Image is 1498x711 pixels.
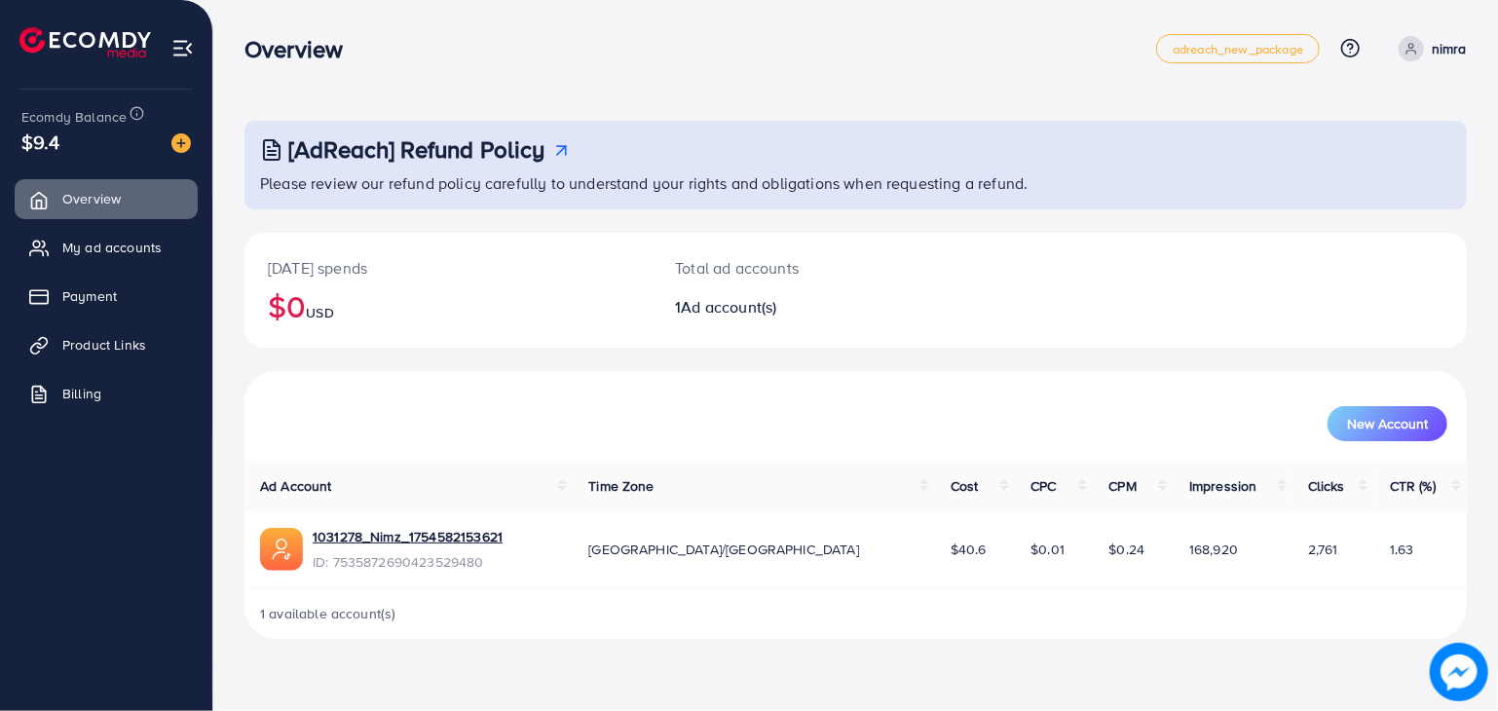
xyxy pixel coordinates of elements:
[1308,476,1345,496] span: Clicks
[62,189,121,208] span: Overview
[260,528,303,571] img: ic-ads-acc.e4c84228.svg
[171,37,194,59] img: menu
[62,286,117,306] span: Payment
[588,476,654,496] span: Time Zone
[951,476,979,496] span: Cost
[15,277,198,316] a: Payment
[1391,36,1467,61] a: nimra
[1109,476,1137,496] span: CPM
[1109,540,1145,559] span: $0.24
[682,296,777,318] span: Ad account(s)
[588,540,859,559] span: [GEOGRAPHIC_DATA]/[GEOGRAPHIC_DATA]
[268,287,628,324] h2: $0
[15,179,198,218] a: Overview
[244,35,358,63] h3: Overview
[1030,540,1065,559] span: $0.01
[19,27,151,57] img: logo
[1308,540,1338,559] span: 2,761
[306,303,333,322] span: USD
[1189,540,1238,559] span: 168,920
[1156,34,1320,63] a: adreach_new_package
[1390,540,1414,559] span: 1.63
[171,133,191,153] img: image
[260,476,332,496] span: Ad Account
[268,256,628,280] p: [DATE] spends
[62,335,146,355] span: Product Links
[21,107,127,127] span: Ecomdy Balance
[1432,37,1467,60] p: nimra
[62,238,162,257] span: My ad accounts
[15,325,198,364] a: Product Links
[1347,417,1428,430] span: New Account
[1030,476,1056,496] span: CPC
[288,135,545,164] h3: [AdReach] Refund Policy
[260,604,396,623] span: 1 available account(s)
[15,374,198,413] a: Billing
[1173,43,1303,56] span: adreach_new_package
[15,228,198,267] a: My ad accounts
[313,552,503,572] span: ID: 7535872690423529480
[260,171,1455,195] p: Please review our refund policy carefully to understand your rights and obligations when requesti...
[1189,476,1257,496] span: Impression
[951,540,987,559] span: $40.6
[1328,406,1447,441] button: New Account
[62,384,101,403] span: Billing
[675,298,934,317] h2: 1
[1390,476,1436,496] span: CTR (%)
[313,527,503,546] a: 1031278_Nimz_1754582153621
[21,128,60,156] span: $9.4
[675,256,934,280] p: Total ad accounts
[1430,643,1488,701] img: image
